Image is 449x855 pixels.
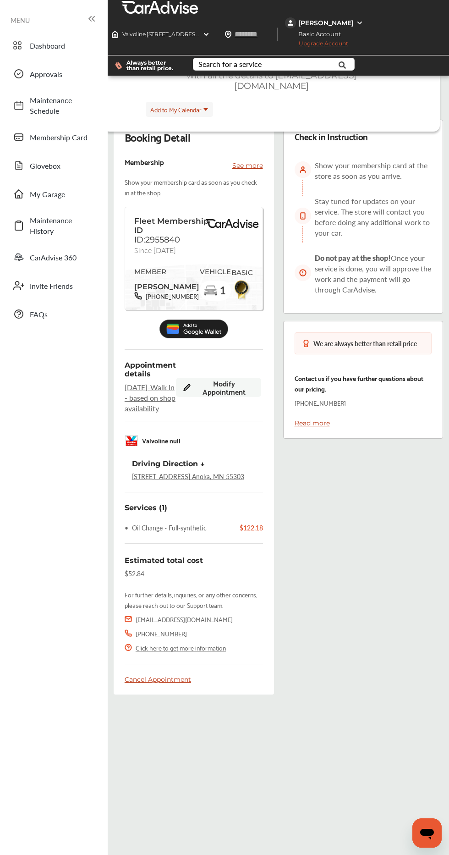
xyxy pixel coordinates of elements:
[134,216,220,235] span: Fleet Membership ID
[285,17,296,28] img: jVpblrzwTbfkPYzPPzSLxeg0AAAAASUVORK5CYII=
[126,60,178,71] span: Always better than retail price.
[315,160,427,181] span: Show your membership card at the store as soon as you arrive.
[134,245,176,253] span: Since [DATE]
[125,382,176,414] span: Walk In - based on shop availability
[30,160,94,171] span: Glovebox
[142,435,181,446] p: Valvoline null
[198,61,262,68] div: Search for a service
[203,284,218,298] img: car-basic.192fe7b4.svg
[313,340,417,347] div: We are always better than retail price
[125,644,132,651] img: icon_warning_qmark.76b945ae.svg
[125,523,207,532] div: Oil Change - Full-synthetic
[295,419,330,427] a: Read more
[125,629,132,637] img: icon_call.cce55db1.svg
[125,131,191,143] div: Booking Detail
[11,17,30,24] span: MENU
[148,382,150,392] span: -
[235,523,263,532] div: $122.18
[285,40,348,51] span: Upgrade Account
[30,69,94,79] span: Approvals
[315,253,431,295] span: Once your service is done, you will approve the work and the payment will go through CarAdvise.
[111,31,119,38] img: header-home-logo.8d720a4f.svg
[132,459,205,468] div: Driving Direction ↓
[150,104,202,115] span: Add to My Calendar
[30,132,94,143] span: Membership Card
[125,503,167,512] div: Services (1)
[122,31,246,38] span: Valvoline , [STREET_ADDRESS] Anoka , MN 55303
[125,556,203,565] span: Estimated total cost
[232,161,263,170] p: See more
[134,292,142,300] img: phone-black.37208b07.svg
[8,245,99,269] a: CarAdvise 360
[232,279,252,301] img: BasicBadge.31956f0b.svg
[132,472,244,481] a: [STREET_ADDRESS] Anoka, MN 55303
[125,434,138,447] img: logo-valvoline.png
[125,675,263,684] div: Cancel Appointment
[8,302,99,326] a: FAQs
[136,614,233,624] div: [EMAIL_ADDRESS][DOMAIN_NAME]
[286,29,348,39] span: Basic Account
[200,268,231,276] span: VEHICLE
[8,62,99,86] a: Approvals
[30,281,94,291] span: Invite Friends
[219,285,226,296] span: 1
[315,196,430,238] span: Stay tuned for updates on your service. The store will contact you before doing any additional wo...
[125,382,148,392] span: [DATE]
[125,361,176,378] span: Appointment details
[302,340,310,347] img: medal-badge-icon.048288b6.svg
[159,320,228,338] img: Add_to_Google_Wallet.5c177d4c.svg
[203,31,210,38] img: header-down-arrow.9dd2ce7d.svg
[8,125,99,149] a: Membership Card
[205,219,260,228] img: BasicPremiumLogo.8d547ee0.svg
[295,373,432,394] p: Contact us if you have further questions about our pricing.
[277,28,278,41] img: header-divider.bc55588e.svg
[30,40,94,51] span: Dashboard
[136,628,187,639] div: [PHONE_NUMBER]
[30,95,94,116] span: Maintenance Schedule
[125,177,263,198] p: Show your membership card as soon as you check in at the shop.
[295,397,346,408] p: [PHONE_NUMBER]
[356,19,363,27] img: WGsFRI8htEPBVLJbROoPRyZpYNWhNONpIPPETTm6eUC0GeLEiAAAAAElFTkSuQmCC
[8,33,99,57] a: Dashboard
[194,379,254,396] span: Modify Appointment
[30,215,94,236] span: Maintenance History
[315,254,391,262] span: Do not pay at the shop!
[146,102,213,117] button: Add to My Calendar
[8,182,99,206] a: My Garage
[8,274,99,298] a: Invite Friends
[30,189,94,199] span: My Garage
[115,62,122,70] img: dollor_label_vector.a70140d1.svg
[142,292,199,301] span: [PHONE_NUMBER]
[298,19,354,27] div: [PERSON_NAME]
[125,589,263,610] div: For further details, inquiries, or any other concerns, please reach out to our Support team.
[125,569,144,578] div: $52.84
[136,642,226,653] a: Click here to get more information
[125,523,128,532] span: •
[8,90,99,121] a: Maintenance Schedule
[134,279,199,292] span: [PERSON_NAME]
[30,252,94,263] span: CarAdvise 360
[176,378,261,397] button: Modify Appointment
[8,154,99,177] a: Glovebox
[125,615,132,623] img: icon_email.5572a086.svg
[224,31,232,38] img: location_vector.a44bc228.svg
[412,818,442,848] iframe: Button to launch messaging window
[295,131,368,142] div: Check in Instruction
[30,309,94,320] span: FAQs
[134,235,180,245] span: ID:2955840
[8,210,99,241] a: Maintenance History
[134,268,199,276] span: MEMBER
[231,269,253,277] span: BASIC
